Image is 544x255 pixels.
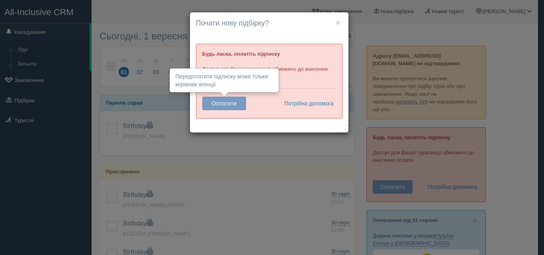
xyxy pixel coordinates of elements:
div: Доступ для Вашої турагенції обмежено до внесення оплати [196,44,342,119]
b: Будь ласка, оплатіть підписку [202,51,280,57]
a: Потрібна допомога [279,97,334,110]
div: Передплатити підписку може тільки керівник агенції [170,69,278,92]
button: × [335,18,340,27]
button: Оплатити [202,97,246,110]
h4: Почати нову підбірку? [196,18,342,29]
